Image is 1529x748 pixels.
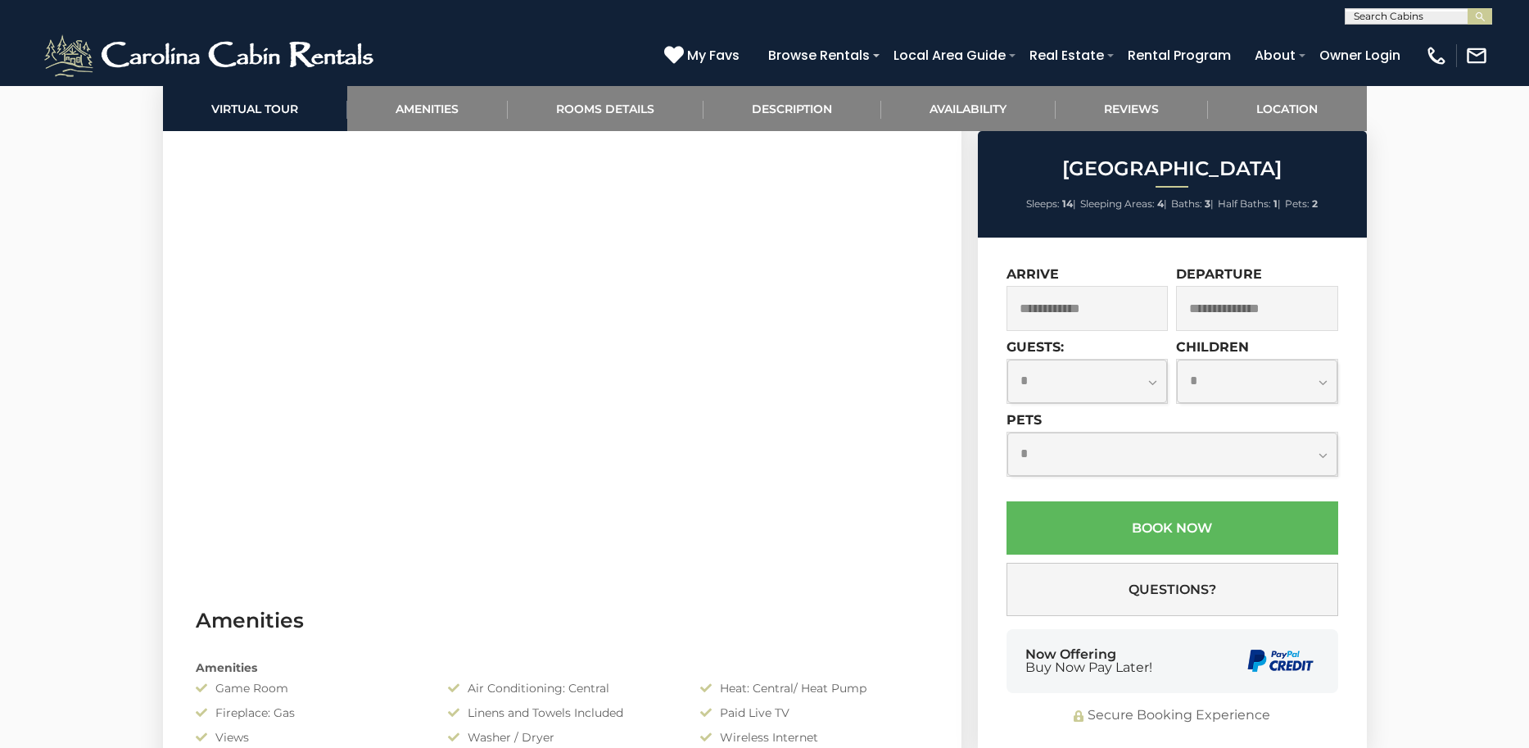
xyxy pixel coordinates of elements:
a: Browse Rentals [760,41,878,70]
strong: 1 [1273,197,1278,210]
div: Fireplace: Gas [183,705,436,721]
a: Real Estate [1021,41,1112,70]
label: Pets [1007,412,1042,428]
div: Now Offering [1025,648,1152,674]
strong: 4 [1157,197,1164,210]
a: Reviews [1056,86,1208,131]
a: My Favs [664,45,744,66]
a: Owner Login [1311,41,1409,70]
span: Pets: [1285,197,1310,210]
a: Amenities [347,86,508,131]
a: Rental Program [1120,41,1239,70]
label: Arrive [1007,266,1059,282]
strong: 14 [1062,197,1073,210]
img: phone-regular-white.png [1425,44,1448,67]
span: Baths: [1171,197,1202,210]
div: Linens and Towels Included [436,705,688,721]
div: Game Room [183,680,436,696]
img: White-1-2.png [41,31,381,80]
span: Half Baths: [1218,197,1271,210]
h2: [GEOGRAPHIC_DATA] [982,158,1363,179]
div: Wireless Internet [688,729,940,746]
span: My Favs [687,45,740,66]
div: Paid Live TV [688,705,940,721]
strong: 2 [1312,197,1318,210]
li: | [1026,193,1076,215]
span: Sleeps: [1026,197,1060,210]
img: mail-regular-white.png [1465,44,1488,67]
a: Availability [881,86,1056,131]
h3: Amenities [196,606,929,635]
div: Views [183,729,436,746]
li: | [1218,193,1281,215]
label: Guests: [1007,339,1064,355]
strong: 3 [1205,197,1210,210]
label: Children [1176,339,1249,355]
button: Questions? [1007,563,1338,616]
a: About [1246,41,1304,70]
a: Location [1208,86,1367,131]
div: Washer / Dryer [436,729,688,746]
li: | [1171,193,1214,215]
div: Heat: Central/ Heat Pump [688,680,940,696]
span: Sleeping Areas: [1080,197,1155,210]
span: Buy Now Pay Later! [1025,661,1152,674]
button: Book Now [1007,501,1338,555]
div: Air Conditioning: Central [436,680,688,696]
div: Amenities [183,660,941,676]
div: Secure Booking Experience [1007,706,1338,725]
label: Departure [1176,266,1262,282]
a: Rooms Details [508,86,703,131]
a: Description [703,86,881,131]
li: | [1080,193,1167,215]
a: Local Area Guide [885,41,1014,70]
a: Virtual Tour [163,86,347,131]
